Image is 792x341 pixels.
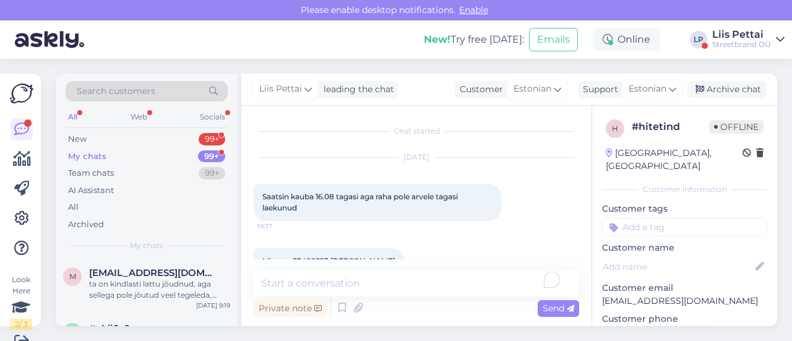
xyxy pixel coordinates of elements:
span: Send [543,303,574,314]
span: Search customers [77,85,155,98]
div: Liis Pettai [712,30,771,40]
div: 99+ [199,133,225,145]
p: Customer name [602,241,767,254]
span: m [69,272,76,281]
div: Online [593,28,660,51]
p: Customer tags [602,202,767,215]
button: Emails [529,28,578,51]
b: New! [424,33,450,45]
span: Liis Pettai [259,82,302,96]
span: Offline [709,120,764,134]
div: 2 / 3 [10,319,32,330]
textarea: To enrich screen reader interactions, please activate Accessibility in Grammarly extension settings [254,270,579,296]
div: Look Here [10,274,32,330]
div: Socials [197,109,228,125]
div: AI Assistant [68,184,114,197]
div: Customer [455,83,503,96]
span: Saatsin kauba 16.08 tagasi aga raha pole arvele tagasi laekunud [262,192,460,212]
img: Askly Logo [10,84,33,103]
span: Estonian [514,82,551,96]
div: All [68,201,79,214]
div: Streetbrand OÜ [712,40,771,50]
span: Minu nr 53489523 [PERSON_NAME] [262,256,395,265]
input: Add name [603,260,753,274]
div: New [68,133,87,145]
div: [DATE] [254,152,579,163]
span: Enable [455,4,492,15]
p: [EMAIL_ADDRESS][DOMAIN_NAME] [602,295,767,308]
div: ta on kindlasti lattu jõudnud, aga sellega pole jõutud veel tegeleda, kohe kui tegeletakse tuleb ... [89,278,230,301]
span: h [612,124,618,133]
div: [GEOGRAPHIC_DATA], [GEOGRAPHIC_DATA] [606,147,742,173]
a: Liis PettaiStreetbrand OÜ [712,30,785,50]
div: leading the chat [319,83,394,96]
div: 99+ [199,167,225,179]
div: Try free [DATE]: [424,32,524,47]
span: #ebij6g9v [89,323,136,334]
span: 19:37 [257,222,304,231]
div: Customer information [602,184,767,195]
div: # hitetind [632,119,709,134]
div: Private note [254,300,327,317]
div: Chat started [254,126,579,137]
div: All [66,109,80,125]
div: 99+ [198,150,225,163]
input: Add a tag [602,218,767,236]
div: Web [128,109,150,125]
div: [DATE] 9:19 [196,301,230,310]
div: Team chats [68,167,114,179]
span: marismyrk288@gmail.com [89,267,218,278]
div: LP [690,31,707,48]
div: Archive chat [688,81,766,98]
p: Customer phone [602,313,767,326]
p: Customer email [602,282,767,295]
div: Support [578,83,618,96]
span: My chats [130,240,163,251]
span: Estonian [629,82,666,96]
div: My chats [68,150,106,163]
div: Archived [68,218,104,231]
